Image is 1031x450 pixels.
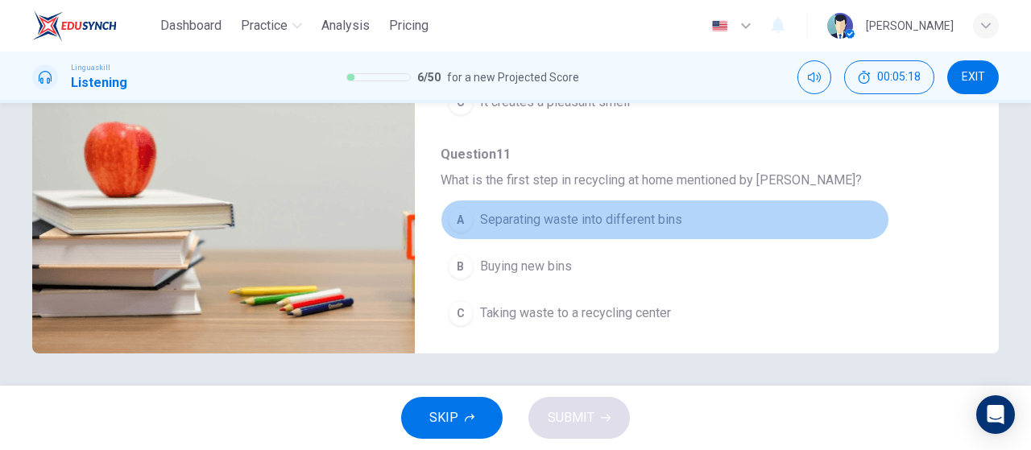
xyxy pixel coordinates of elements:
[441,200,889,240] button: ASeparating waste into different bins
[480,257,572,276] span: Buying new bins
[447,68,579,87] span: for a new Projected Score
[71,73,127,93] h1: Listening
[962,71,985,84] span: EXIT
[448,207,474,233] div: A
[160,16,222,35] span: Dashboard
[383,11,435,40] button: Pricing
[241,16,288,35] span: Practice
[441,246,889,287] button: BBuying new bins
[827,13,853,39] img: Profile picture
[448,254,474,279] div: B
[321,16,370,35] span: Analysis
[234,11,308,40] button: Practice
[480,303,671,323] span: Taking waste to a recycling center
[947,60,999,94] button: EXIT
[480,210,682,229] span: Separating waste into different bins
[154,11,228,40] button: Dashboard
[844,60,934,94] div: Hide
[315,11,376,40] button: Analysis
[32,10,117,42] img: EduSynch logo
[877,71,921,84] span: 00:05:18
[797,60,831,94] div: Mute
[429,407,458,429] span: SKIP
[448,300,474,326] div: C
[32,10,154,42] a: EduSynch logo
[866,16,954,35] div: [PERSON_NAME]
[441,293,889,333] button: CTaking waste to a recycling center
[441,145,947,164] span: Question 11
[976,395,1015,434] div: Open Intercom Messenger
[417,68,441,87] span: 6 / 50
[71,62,110,73] span: Linguaskill
[441,171,947,190] span: What is the first step in recycling at home mentioned by [PERSON_NAME]?
[710,20,730,32] img: en
[389,16,429,35] span: Pricing
[401,397,503,439] button: SKIP
[844,60,934,94] button: 00:05:18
